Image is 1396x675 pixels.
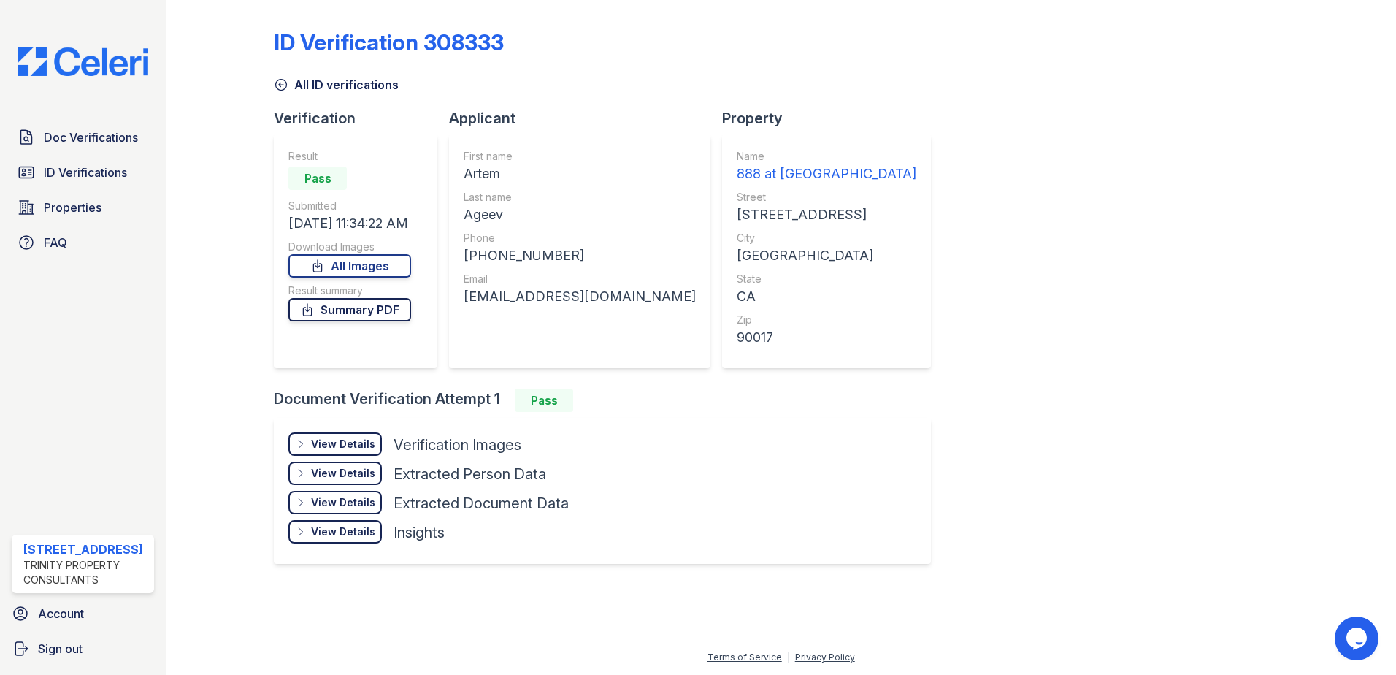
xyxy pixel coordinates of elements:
div: 888 at [GEOGRAPHIC_DATA] [737,164,916,184]
div: Trinity Property Consultants [23,558,148,587]
a: Summary PDF [288,298,411,321]
div: Verification Images [394,435,521,455]
a: Sign out [6,634,160,663]
div: Ageev [464,205,696,225]
div: [STREET_ADDRESS] [737,205,916,225]
a: Account [6,599,160,628]
div: Insights [394,522,445,543]
div: | [787,652,790,663]
a: Doc Verifications [12,123,154,152]
div: View Details [311,525,375,539]
div: [DATE] 11:34:22 AM [288,213,411,234]
div: ID Verification 308333 [274,29,504,56]
div: Applicant [449,108,722,129]
div: [PHONE_NUMBER] [464,245,696,266]
div: Verification [274,108,449,129]
span: Sign out [38,640,83,657]
div: Zip [737,313,916,327]
div: City [737,231,916,245]
a: All ID verifications [274,76,399,94]
div: [STREET_ADDRESS] [23,541,148,558]
div: Extracted Document Data [394,493,569,514]
span: Properties [44,199,101,216]
div: Name [737,149,916,164]
a: All Images [288,254,411,278]
div: View Details [311,466,375,481]
div: Document Verification Attempt 1 [274,389,943,412]
div: Download Images [288,240,411,254]
div: Last name [464,190,696,205]
div: Submitted [288,199,411,213]
img: CE_Logo_Blue-a8612792a0a2168367f1c8372b55b34899dd931a85d93a1a3d3e32e68fde9ad4.png [6,47,160,76]
div: [GEOGRAPHIC_DATA] [737,245,916,266]
a: ID Verifications [12,158,154,187]
a: Name 888 at [GEOGRAPHIC_DATA] [737,149,916,184]
div: State [737,272,916,286]
span: Account [38,605,84,622]
span: ID Verifications [44,164,127,181]
a: Privacy Policy [795,652,855,663]
div: First name [464,149,696,164]
div: Result [288,149,411,164]
div: View Details [311,495,375,510]
div: Result summary [288,283,411,298]
div: Phone [464,231,696,245]
a: Terms of Service [707,652,782,663]
div: Extracted Person Data [394,464,546,484]
div: Pass [515,389,573,412]
div: Artem [464,164,696,184]
div: View Details [311,437,375,451]
div: 90017 [737,327,916,348]
div: [EMAIL_ADDRESS][DOMAIN_NAME] [464,286,696,307]
iframe: chat widget [1335,617,1381,660]
div: CA [737,286,916,307]
a: FAQ [12,228,154,257]
a: Properties [12,193,154,222]
span: Doc Verifications [44,129,138,146]
div: Email [464,272,696,286]
div: Property [722,108,943,129]
div: Pass [288,167,347,190]
div: Street [737,190,916,205]
span: FAQ [44,234,67,251]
